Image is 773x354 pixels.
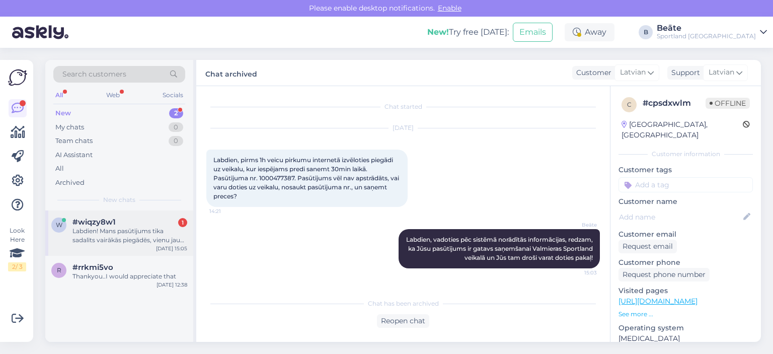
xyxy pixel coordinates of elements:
[643,97,706,109] div: # cpsdxwlm
[8,68,27,87] img: Askly Logo
[657,24,767,40] a: BeāteSportland [GEOGRAPHIC_DATA]
[72,263,113,272] span: #rrkmi5vo
[72,218,116,227] span: #wiqzy8w1
[619,257,753,268] p: Customer phone
[55,150,93,160] div: AI Assistant
[169,122,183,132] div: 0
[619,240,677,253] div: Request email
[169,136,183,146] div: 0
[513,23,553,42] button: Emails
[206,102,600,111] div: Chat started
[619,297,698,306] a: [URL][DOMAIN_NAME]
[559,221,597,229] span: Beāte
[8,226,26,271] div: Look Here
[53,89,65,102] div: All
[427,27,449,37] b: New!
[72,272,187,281] div: Thankyou..I would appreciate that
[620,67,646,78] span: Latvian
[205,66,257,80] label: Chat archived
[657,32,756,40] div: Sportland [GEOGRAPHIC_DATA]
[619,286,753,296] p: Visited pages
[619,211,741,223] input: Add name
[72,227,187,245] div: Labdien! Mans pasūtījums tika sadalīts vairākās piegādēs, vienu jau saņēmu, taču par atlikušo man...
[55,122,84,132] div: My chats
[619,165,753,175] p: Customer tags
[57,266,61,274] span: r
[627,101,632,108] span: c
[619,310,753,319] p: See more ...
[406,236,594,261] span: Labdien, vadoties pēc sistēmā norādītās informācijas, redzam, ka Jūsu pasūtījums ir gatavs saņemš...
[55,108,71,118] div: New
[206,123,600,132] div: [DATE]
[427,26,509,38] div: Try free [DATE]:
[8,262,26,271] div: 2 / 3
[55,178,85,188] div: Archived
[619,196,753,207] p: Customer name
[572,67,611,78] div: Customer
[619,177,753,192] input: Add a tag
[103,195,135,204] span: New chats
[667,67,700,78] div: Support
[435,4,465,13] span: Enable
[56,221,62,229] span: w
[368,299,439,308] span: Chat has been archived
[169,108,183,118] div: 2
[622,119,743,140] div: [GEOGRAPHIC_DATA], [GEOGRAPHIC_DATA]
[619,268,710,281] div: Request phone number
[55,164,64,174] div: All
[161,89,185,102] div: Socials
[559,269,597,276] span: 15:03
[156,245,187,252] div: [DATE] 15:05
[178,218,187,227] div: 1
[213,156,401,200] span: Labdien, pirms 1h veicu pirkumu internetā izvēloties piegādi uz veikalu, kur iespējams predi sane...
[619,229,753,240] p: Customer email
[639,25,653,39] div: B
[709,67,734,78] span: Latvian
[377,314,429,328] div: Reopen chat
[657,24,756,32] div: Beāte
[209,207,247,215] span: 14:21
[619,323,753,333] p: Operating system
[565,23,614,41] div: Away
[619,150,753,159] div: Customer information
[706,98,750,109] span: Offline
[157,281,187,289] div: [DATE] 12:38
[619,333,753,344] p: [MEDICAL_DATA]
[55,136,93,146] div: Team chats
[62,69,126,80] span: Search customers
[104,89,122,102] div: Web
